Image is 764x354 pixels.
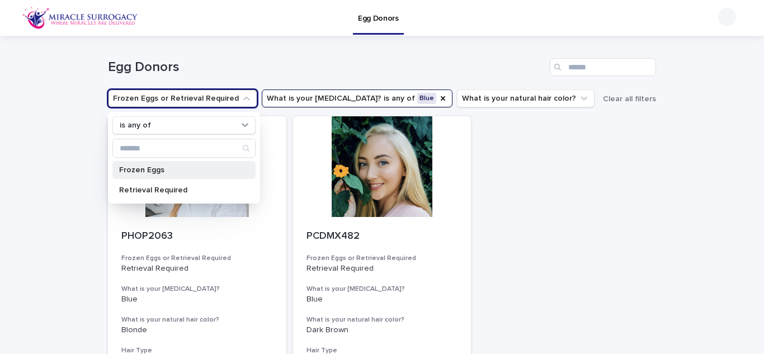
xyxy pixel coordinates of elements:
[306,295,458,304] p: Blue
[598,91,656,107] button: Clear all filters
[306,264,458,273] p: Retrieval Required
[262,89,452,107] button: What is your eye color?
[112,139,256,158] div: Search
[119,166,238,174] p: Frozen Eggs
[22,7,138,29] img: OiFFDOGZQuirLhrlO1ag
[306,315,458,324] h3: What is your natural hair color?
[306,325,458,335] p: Dark Brown
[550,58,656,76] input: Search
[108,89,257,107] button: Frozen Eggs or Retrieval Required
[113,139,255,157] input: Search
[457,89,595,107] button: What is your natural hair color?
[306,254,458,263] h3: Frozen Eggs or Retrieval Required
[306,285,458,294] h3: What is your [MEDICAL_DATA]?
[121,325,273,335] p: Blonde
[121,285,273,294] h3: What is your [MEDICAL_DATA]?
[121,254,273,263] h3: Frozen Eggs or Retrieval Required
[121,264,273,273] p: Retrieval Required
[108,59,545,75] h1: Egg Donors
[120,121,151,130] p: is any of
[121,295,273,304] p: Blue
[306,230,458,243] p: PCDMX482
[119,186,238,194] p: Retrieval Required
[603,95,656,103] span: Clear all filters
[121,315,273,324] h3: What is your natural hair color?
[121,230,273,243] p: PHOP2063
